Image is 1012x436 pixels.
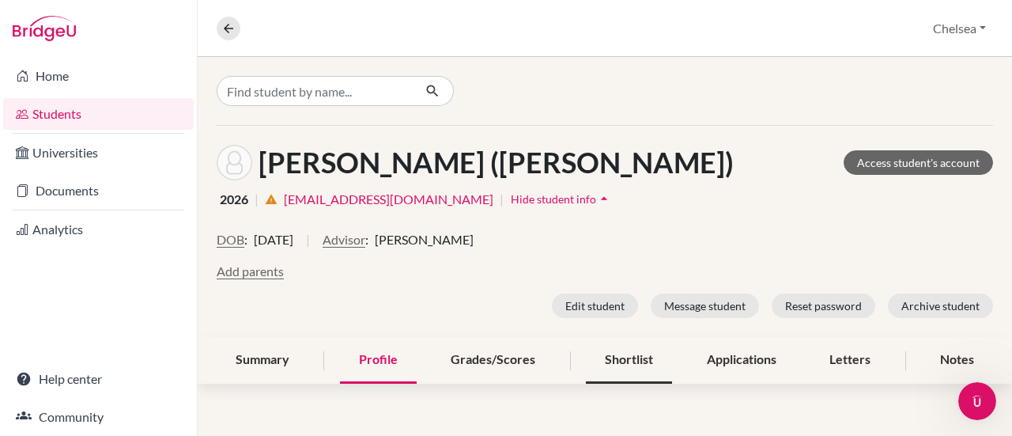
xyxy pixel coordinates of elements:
iframe: Intercom live chat [958,382,996,420]
a: Analytics [3,214,194,245]
div: Notes [921,337,993,384]
div: Applications [688,337,795,384]
div: Profile [340,337,417,384]
button: Chelsea [926,13,993,44]
a: Access student's account [844,150,993,175]
i: arrow_drop_up [596,191,612,207]
span: : [365,230,368,249]
button: DOB [217,230,244,249]
button: Advisor [323,230,365,249]
span: : [244,230,247,249]
span: 2026 [220,190,248,209]
a: Students [3,98,194,130]
a: Universities [3,137,194,169]
a: Home [3,60,194,92]
a: Community [3,401,194,433]
div: Letters [810,337,889,384]
img: Ziyi (Ana) Liang's avatar [217,145,252,180]
button: Message student [651,294,759,318]
i: warning [265,193,278,206]
div: Summary [217,337,308,384]
a: Documents [3,175,194,207]
button: Edit student [552,294,638,318]
span: Hide student info [511,192,596,206]
span: | [306,230,310,262]
a: [EMAIL_ADDRESS][DOMAIN_NAME] [284,190,493,209]
button: Hide student infoarrow_drop_up [510,187,613,211]
a: Help center [3,363,194,395]
div: Shortlist [586,337,672,384]
button: Reset password [772,294,875,318]
span: [DATE] [254,230,293,249]
span: [PERSON_NAME] [375,230,474,249]
input: Find student by name... [217,76,413,106]
img: Bridge-U [13,16,76,41]
span: | [500,190,504,209]
button: Add parents [217,262,284,281]
div: Grades/Scores [432,337,554,384]
button: Archive student [888,294,993,318]
h1: [PERSON_NAME] ([PERSON_NAME]) [259,146,734,180]
span: | [255,190,259,209]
